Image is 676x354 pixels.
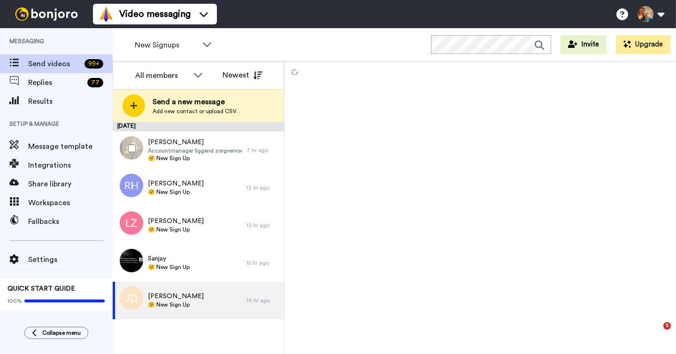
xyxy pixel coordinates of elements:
[148,226,204,233] span: 🤗 New Sign Up
[28,197,113,208] span: Workspaces
[561,35,607,54] button: Invite
[11,8,82,21] img: bj-logo-header-white.svg
[28,254,113,265] span: Settings
[120,174,143,197] img: rh.png
[153,96,237,108] span: Send a new message
[28,58,81,69] span: Send videos
[28,216,113,227] span: Fallbacks
[84,59,103,69] div: 99 +
[148,301,204,308] span: 🤗 New Sign Up
[119,8,191,21] span: Video messaging
[148,147,242,154] span: Accountmanager liggend zorgvervoer
[148,188,204,196] span: 🤗 New Sign Up
[28,77,84,88] span: Replies
[8,297,22,305] span: 100%
[120,211,143,235] img: lz.png
[24,327,88,339] button: Collapse menu
[99,7,114,22] img: vm-color.svg
[148,179,204,188] span: [PERSON_NAME]
[148,154,242,162] span: 🤗 New Sign Up
[246,184,279,192] div: 12 hr ago
[120,286,143,310] img: jd.png
[148,292,204,301] span: [PERSON_NAME]
[135,70,189,81] div: All members
[663,322,671,330] span: 5
[120,249,143,272] img: 6fc044f6-6357-4fb3-b5ee-543aa500fdd1.jpg
[148,263,190,271] span: 🤗 New Sign Up
[28,178,113,190] span: Share library
[113,122,284,131] div: [DATE]
[28,141,113,152] span: Message template
[28,160,113,171] span: Integrations
[42,329,81,337] span: Collapse menu
[148,138,242,147] span: [PERSON_NAME]
[246,297,279,304] div: 19 hr ago
[148,216,204,226] span: [PERSON_NAME]
[148,254,190,263] span: Sanjay
[87,78,103,87] div: 77
[644,322,667,345] iframe: Intercom live chat
[616,35,670,54] button: Upgrade
[153,108,237,115] span: Add new contact or upload CSV
[246,146,279,154] div: 7 hr ago
[8,285,75,292] span: QUICK START GUIDE
[135,39,198,51] span: New Signups
[246,222,279,229] div: 13 hr ago
[246,259,279,267] div: 15 hr ago
[28,96,113,107] span: Results
[215,66,269,85] button: Newest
